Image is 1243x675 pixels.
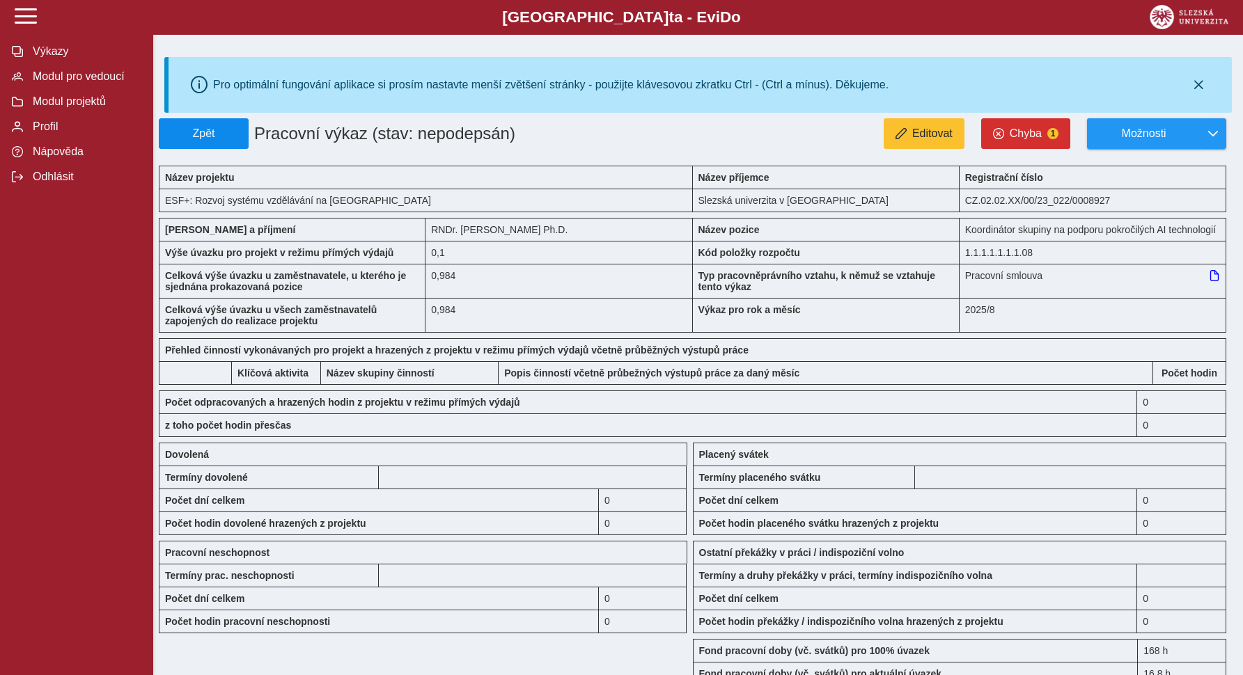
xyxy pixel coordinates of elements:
[699,570,992,581] b: Termíny a druhy překážky v práci, termíny indispozičního volna
[165,472,248,483] b: Termíny dovolené
[29,145,141,158] span: Nápověda
[960,189,1226,212] div: CZ.02.02.XX/00/23_022/0008927
[698,247,800,258] b: Kód položky rozpočtu
[165,449,209,460] b: Dovolená
[981,118,1070,149] button: Chyba1
[698,172,769,183] b: Název příjemce
[1150,5,1228,29] img: logo_web_su.png
[1137,489,1226,511] div: 0
[165,420,291,431] b: z toho počet hodin přesčas
[159,189,693,212] div: ESF+: Rozvoj systému vzdělávání na [GEOGRAPHIC_DATA]
[1099,127,1189,140] span: Možnosti
[425,264,692,298] div: 0,984
[425,241,692,264] div: 0,8 h / den. 4 h / týden.
[165,593,244,604] b: Počet dní celkem
[599,587,687,610] div: 0
[699,547,905,558] b: Ostatní překážky v práci / indispoziční volno
[165,247,393,258] b: Výše úvazku pro projekt v režimu přímých výdajů
[1047,128,1058,139] span: 1
[731,8,741,26] span: o
[165,224,295,235] b: [PERSON_NAME] a příjmení
[165,127,242,140] span: Zpět
[699,645,930,656] b: Fond pracovní doby (vč. svátků) pro 100% úvazek
[720,8,731,26] span: D
[29,95,141,108] span: Modul projektů
[698,224,760,235] b: Název pozice
[960,298,1226,333] div: 2025/8
[327,367,435,379] b: Název skupiny činností
[1137,511,1226,535] div: 0
[165,547,269,558] b: Pracovní neschopnost
[29,120,141,133] span: Profil
[699,593,779,604] b: Počet dní celkem
[249,118,608,149] h1: Pracovní výkaz (stav: nepodepsán)
[699,472,821,483] b: Termíny placeného svátku
[165,518,366,529] b: Počet hodin dovolené hrazených z projektu
[165,495,244,506] b: Počet dní celkem
[699,518,939,529] b: Počet hodin placeného svátku hrazených z projektu
[599,489,687,511] div: 0
[698,304,801,315] b: Výkaz pro rok a měsíc
[213,79,889,91] div: Pro optimální fungování aplikace si prosím nastavte menší zvětšení stránky - použijte klávesovou ...
[1137,610,1226,633] div: 0
[159,118,249,149] button: Zpět
[960,218,1226,241] div: Koordinátor skupiny na podporu pokročilých AI technologií
[504,367,799,379] b: Popis činností včetně průbežných výstupů práce za daný měsíc
[29,170,141,183] span: Odhlásit
[165,570,295,581] b: Termíny prac. neschopnosti
[425,218,692,241] div: RNDr. [PERSON_NAME] Ph.D.
[884,118,964,149] button: Editovat
[699,616,1003,627] b: Počet hodin překážky / indispozičního volna hrazených z projektu
[1137,639,1226,662] div: 168 h
[1137,413,1226,437] div: 0
[669,8,673,26] span: t
[699,495,779,506] b: Počet dní celkem
[29,70,141,83] span: Modul pro vedoucí
[912,127,953,140] span: Editovat
[42,8,1201,26] b: [GEOGRAPHIC_DATA] a - Evi
[165,397,520,408] b: Počet odpracovaných a hrazených hodin z projektu v režimu přímých výdajů
[1137,587,1226,610] div: 0
[1087,118,1200,149] button: Možnosti
[165,616,330,627] b: Počet hodin pracovní neschopnosti
[1153,367,1226,379] b: Počet hodin
[1010,127,1042,140] span: Chyba
[960,241,1226,264] div: 1.1.1.1.1.1.1.08
[599,610,687,633] div: 0
[1137,390,1226,413] div: Fond pracovní doby (16,8 h) a součet hodin (0 h) se neshodují!
[165,270,406,292] b: Celková výše úvazku u zaměstnavatele, u kterého je sjednána prokazovaná pozice
[425,298,692,333] div: 0,984
[165,304,377,326] b: Celková výše úvazku u všech zaměstnavatelů zapojených do realizace projektu
[693,189,960,212] div: Slezská univerzita v [GEOGRAPHIC_DATA]
[699,449,769,460] b: Placený svátek
[965,172,1043,183] b: Registrační číslo
[960,264,1226,298] div: Pracovní smlouva
[698,270,936,292] b: Typ pracovněprávního vztahu, k němuž se vztahuje tento výkaz
[29,45,141,58] span: Výkazy
[599,511,687,535] div: 0
[165,172,235,183] b: Název projektu
[237,367,308,379] b: Klíčová aktivita
[165,344,749,356] b: Přehled činností vykonávaných pro projekt a hrazených z projektu v režimu přímých výdajů včetně p...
